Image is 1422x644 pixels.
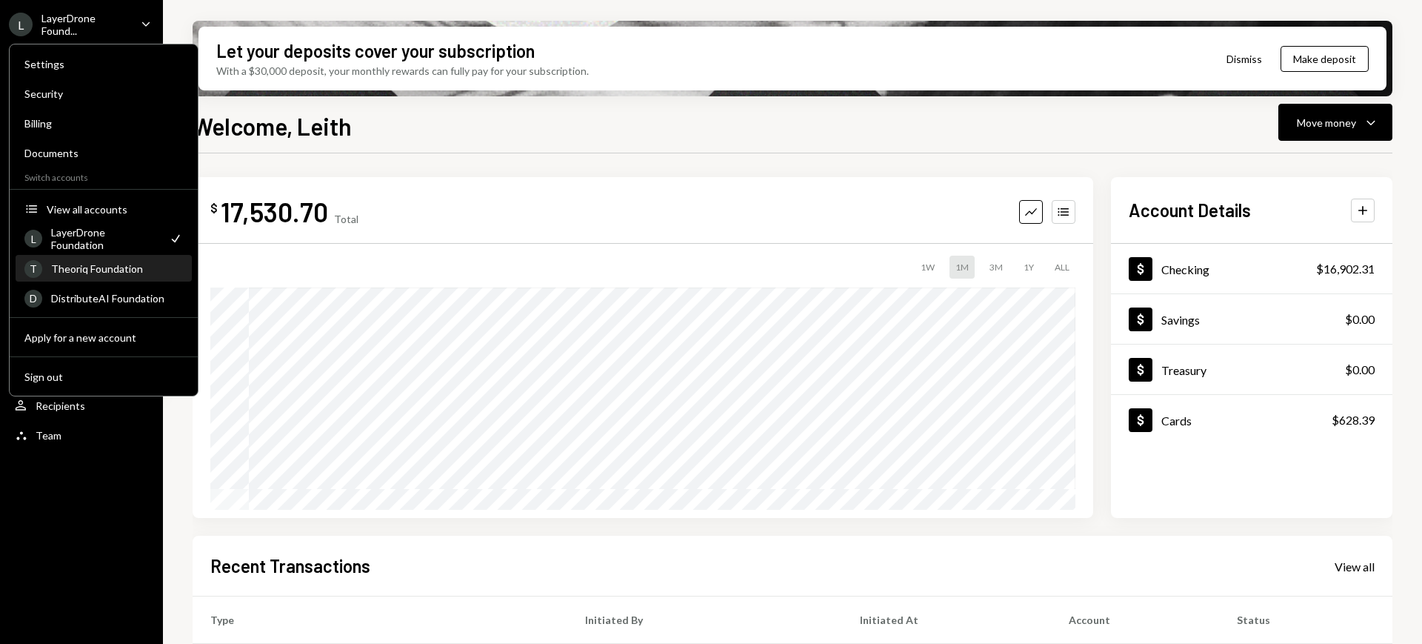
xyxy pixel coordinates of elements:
div: View all accounts [47,203,183,216]
div: With a $30,000 deposit, your monthly rewards can fully pay for your subscription. [216,63,589,79]
div: 3M [984,256,1009,279]
a: Checking$16,902.31 [1111,244,1392,293]
div: Switch accounts [10,169,198,183]
div: Sign out [24,371,183,383]
div: $ [210,201,218,216]
div: Checking [1161,262,1209,276]
div: Cards [1161,414,1192,428]
div: Let your deposits cover your subscription [216,39,535,63]
div: Documents [24,147,183,159]
th: Account [1051,597,1219,644]
div: D [24,290,42,308]
div: Total [334,213,358,225]
a: Savings$0.00 [1111,294,1392,344]
a: Billing [16,110,192,136]
a: Treasury$0.00 [1111,345,1392,394]
h2: Account Details [1129,198,1251,222]
div: Recipients [36,399,85,412]
div: Theoriq Foundation [51,262,183,275]
div: L [9,13,33,36]
button: Apply for a new account [16,325,192,351]
h2: Recent Transactions [210,554,370,578]
button: Move money [1278,104,1392,141]
a: Cards$628.39 [1111,395,1392,445]
a: Team [9,422,154,448]
div: Move money [1297,115,1356,130]
a: DDistributeAI Foundation [16,285,192,311]
div: $628.39 [1332,411,1375,429]
div: $0.00 [1345,361,1375,379]
div: 1M [949,256,975,279]
button: View all accounts [16,196,192,223]
button: Dismiss [1208,42,1281,76]
a: Security [16,80,192,107]
div: Savings [1161,313,1200,327]
th: Initiated At [842,597,1052,644]
div: Team [36,429,61,442]
a: View all [1335,558,1375,574]
a: Settings [16,50,192,77]
button: Make deposit [1281,46,1369,72]
div: 17,530.70 [221,195,328,228]
div: Settings [24,58,183,70]
div: 1W [915,256,941,279]
a: TTheoriq Foundation [16,255,192,282]
div: $0.00 [1345,311,1375,328]
div: Apply for a new account [24,331,183,344]
div: Security [24,87,183,100]
div: ALL [1049,256,1075,279]
div: LayerDrone Found... [41,12,129,37]
a: Recipients [9,392,154,419]
div: View all [1335,560,1375,574]
th: Type [193,597,567,644]
a: Documents [16,139,192,166]
th: Initiated By [567,597,842,644]
h1: Welcome, Leith [193,111,352,141]
div: Billing [24,117,183,130]
th: Status [1219,597,1392,644]
div: L [24,230,42,248]
div: T [24,260,42,278]
div: LayerDrone Foundation [51,226,159,251]
div: DistributeAI Foundation [51,292,183,305]
div: Treasury [1161,363,1206,377]
div: 1Y [1018,256,1040,279]
button: Sign out [16,364,192,391]
div: $16,902.31 [1316,260,1375,278]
